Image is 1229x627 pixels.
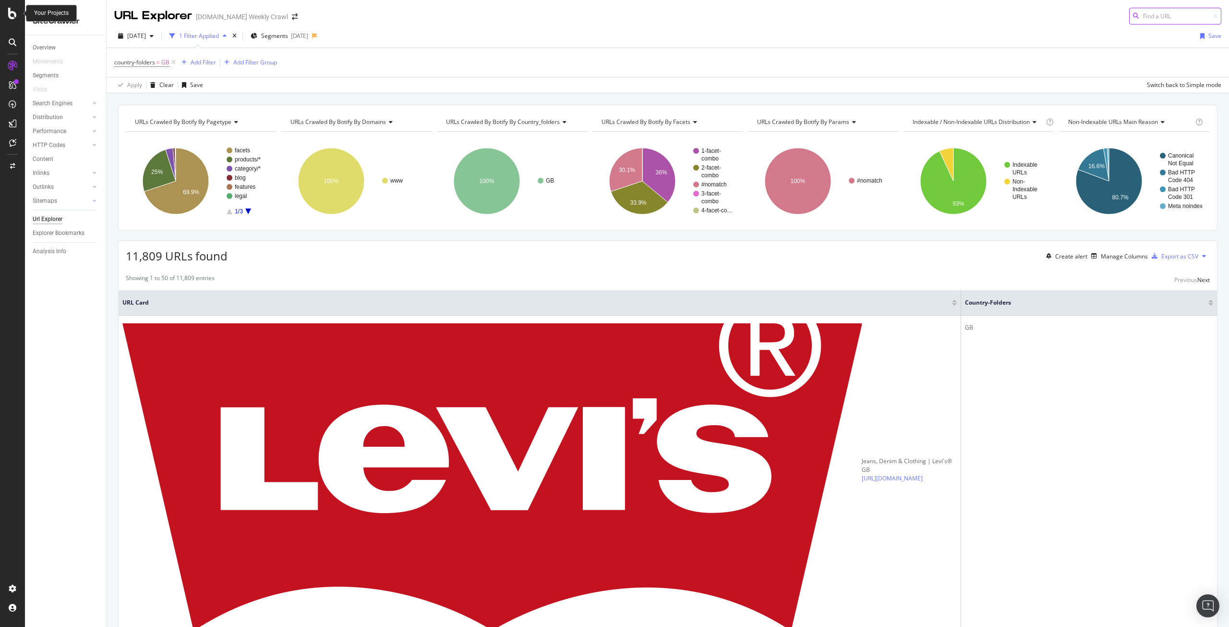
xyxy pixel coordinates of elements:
svg: A chart. [437,139,588,223]
button: Previous [1174,274,1197,285]
text: URLs [1012,169,1027,176]
div: Your Projects [34,9,69,17]
div: Performance [33,126,66,136]
span: URLs Crawled By Botify By country_folders [446,118,560,126]
div: GB [965,323,1213,332]
text: combo [701,155,719,162]
span: GB [161,56,169,69]
button: Save [1196,28,1221,44]
div: times [230,31,239,41]
text: Bad HTTP [1168,186,1195,193]
button: Clear [146,77,174,93]
text: 30.1% [619,167,635,173]
text: products/* [235,156,261,163]
div: Clear [159,81,174,89]
div: Add Filter Group [233,58,277,66]
button: Segments[DATE] [247,28,312,44]
a: Visits [33,85,57,95]
a: Explorer Bookmarks [33,228,99,238]
text: 93% [952,200,964,207]
text: features [235,184,255,190]
div: Visits [33,85,47,95]
text: Code 301 [1168,194,1193,200]
button: Export as CSV [1148,248,1198,264]
span: Segments [261,32,288,40]
a: Outlinks [33,182,90,192]
h4: Non-Indexable URLs Main Reason [1066,114,1193,130]
text: combo [701,172,719,179]
div: Analysis Info [33,246,66,257]
text: Indexable [1012,161,1037,168]
div: Movements [33,57,63,67]
div: URL Explorer [114,8,192,24]
text: 33.9% [630,199,646,206]
div: Jeans, Denim & Clothing | Levi's® GB [862,457,957,474]
span: country-folders [965,298,1194,307]
div: Manage Columns [1101,252,1148,260]
text: 100% [479,178,494,184]
text: Non- [1012,178,1025,185]
div: 1 Filter Applied [179,32,219,40]
text: legal [235,193,247,199]
span: URL Card [122,298,950,307]
a: HTTP Codes [33,140,90,150]
div: Content [33,154,53,164]
span: URLs Crawled By Botify By pagetype [135,118,231,126]
text: 16.6% [1088,163,1105,170]
span: 2023 Sep. 29th [127,32,146,40]
span: Non-Indexable URLs Main Reason [1068,118,1158,126]
span: URLs Crawled By Botify By facets [602,118,690,126]
h4: URLs Crawled By Botify By params [755,114,890,130]
span: URLs Crawled By Botify By params [757,118,849,126]
span: URLs Crawled By Botify By domains [290,118,386,126]
div: A chart. [748,139,899,223]
div: Outlinks [33,182,54,192]
text: combo [701,198,719,205]
div: Switch back to Simple mode [1147,81,1221,89]
text: 69.9% [183,189,199,196]
button: Add Filter Group [220,57,277,68]
text: 100% [324,178,338,184]
button: Add Filter [178,57,216,68]
text: 1-facet- [701,148,721,154]
input: Find a URL [1129,8,1221,25]
div: Inlinks [33,168,49,178]
a: Inlinks [33,168,90,178]
text: facets [235,147,250,154]
text: category/* [235,165,261,172]
div: Apply [127,81,142,89]
text: URLs [1012,194,1027,200]
a: Overview [33,43,99,53]
div: Export as CSV [1161,252,1198,260]
h4: URLs Crawled By Botify By country_folders [444,114,579,130]
text: Code 404 [1168,177,1193,184]
span: country-folders [114,58,155,66]
text: 4-facet-co… [701,207,733,214]
text: #nomatch [701,181,727,188]
div: Create alert [1055,252,1087,260]
text: Meta noindex [1168,203,1203,209]
svg: A chart. [1059,139,1210,223]
button: Switch back to Simple mode [1143,77,1221,93]
button: Manage Columns [1087,250,1148,262]
a: Movements [33,57,72,67]
svg: A chart. [592,139,743,223]
text: 2-facet- [701,164,721,171]
text: #nomatch [857,177,882,184]
span: = [157,58,160,66]
div: Distribution [33,112,63,123]
text: 25% [151,169,163,175]
div: [DATE] [291,32,308,40]
a: [URL][DOMAIN_NAME] [862,474,923,482]
button: Save [178,77,203,93]
a: Segments [33,71,99,81]
text: 100% [790,178,805,184]
button: [DATE] [114,28,157,44]
a: Url Explorer [33,214,99,224]
div: A chart. [281,139,432,223]
svg: A chart. [904,139,1054,223]
h4: URLs Crawled By Botify By pagetype [133,114,268,130]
